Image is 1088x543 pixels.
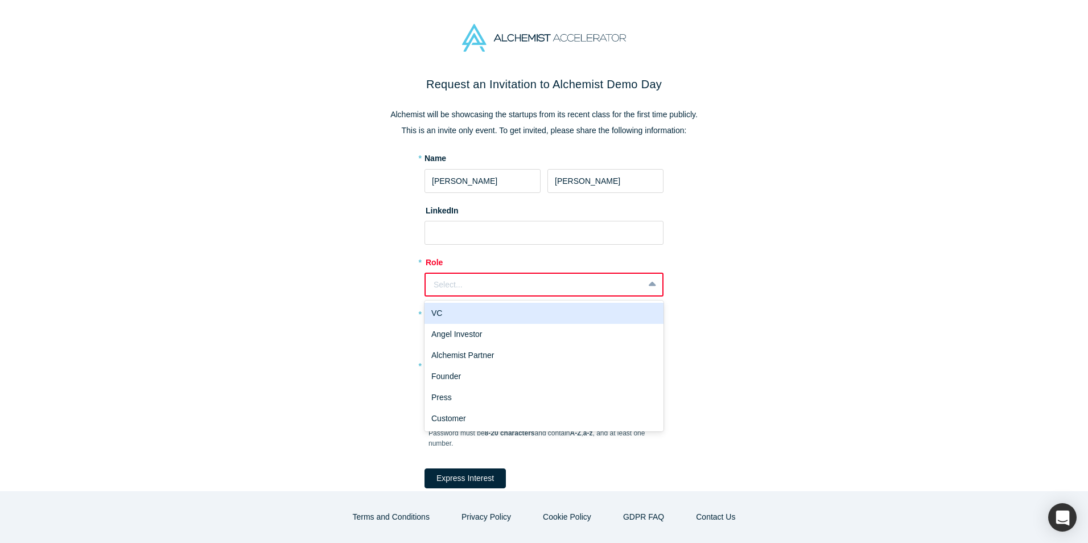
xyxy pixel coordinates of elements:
[305,125,783,137] p: This is an invite only event. To get invited, please share the following information:
[425,253,663,269] label: Role
[611,507,676,527] a: GDPR FAQ
[305,109,783,121] p: Alchemist will be showcasing the startups from its recent class for the first time publicly.
[425,324,663,345] div: Angel Investor
[684,507,747,527] button: Contact Us
[425,153,446,164] label: Name
[425,387,663,408] div: Press
[425,408,663,429] div: Customer
[583,429,593,437] strong: a-z
[462,24,626,52] img: Alchemist Accelerator Logo
[425,366,663,387] div: Founder
[531,507,603,527] button: Cookie Policy
[305,76,783,93] h2: Request an Invitation to Alchemist Demo Day
[434,279,636,291] div: Select...
[547,169,663,193] input: Last Name
[425,345,663,366] div: Alchemist Partner
[425,201,459,217] label: LinkedIn
[570,429,582,437] strong: A-Z
[428,428,660,449] p: Password must be and contain , , and at least one number.
[425,169,541,193] input: First Name
[425,303,663,324] div: VC
[485,429,535,437] strong: 8-20 characters
[450,507,523,527] button: Privacy Policy
[341,507,442,527] button: Terms and Conditions
[425,468,506,488] button: Express Interest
